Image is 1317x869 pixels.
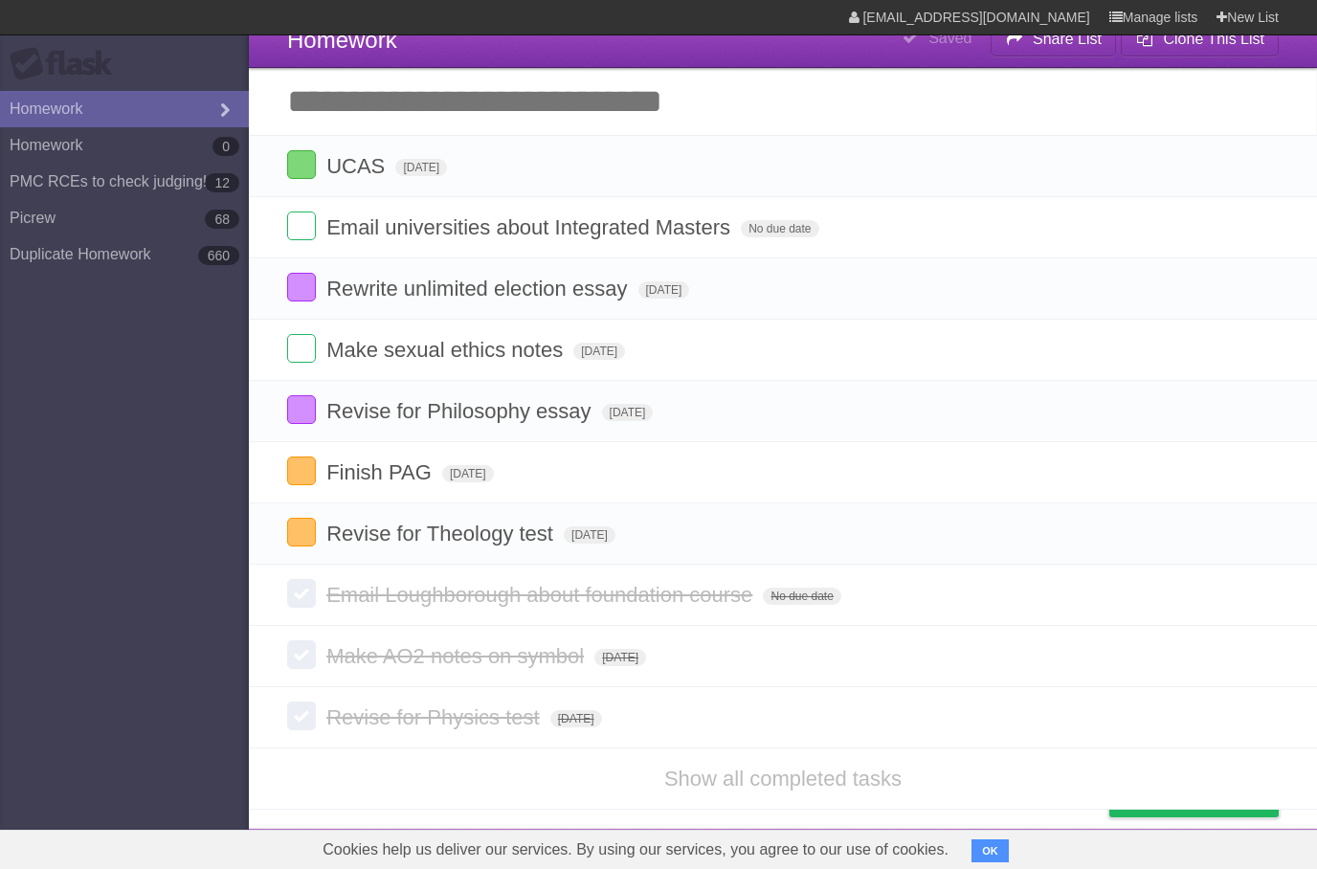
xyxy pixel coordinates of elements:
button: Clone This List [1121,22,1279,56]
b: Saved [928,30,971,46]
span: [DATE] [573,343,625,360]
span: Buy me a coffee [1150,783,1269,816]
label: Done [287,334,316,363]
label: Done [287,457,316,485]
div: Flask [10,47,124,81]
span: [DATE] [602,404,654,421]
b: Share List [1033,31,1102,47]
b: 68 [205,210,239,229]
span: Revise for Theology test [326,522,558,546]
span: UCAS [326,154,390,178]
span: Make sexual ethics notes [326,338,568,362]
span: Revise for Physics test [326,705,545,729]
button: OK [971,839,1009,862]
button: Share List [991,22,1117,56]
span: [DATE] [442,465,494,482]
span: No due date [741,220,818,237]
span: Finish PAG [326,460,436,484]
label: Done [287,518,316,546]
span: No due date [763,588,840,605]
span: Email universities about Integrated Masters [326,215,735,239]
span: Homework [287,27,397,53]
label: Done [287,150,316,179]
span: Cookies help us deliver our services. By using our services, you agree to our use of cookies. [303,831,968,869]
label: Done [287,579,316,608]
span: Revise for Philosophy essay [326,399,595,423]
label: Done [287,395,316,424]
b: 12 [205,173,239,192]
b: Clone This List [1163,31,1264,47]
label: Done [287,702,316,730]
label: Done [287,640,316,669]
span: [DATE] [395,159,447,176]
b: 660 [198,246,239,265]
b: 0 [212,137,239,156]
span: [DATE] [638,281,690,299]
span: Email Loughborough about foundation course [326,583,757,607]
label: Done [287,212,316,240]
span: [DATE] [564,526,615,544]
label: Done [287,273,316,301]
span: Make AO2 notes on symbol [326,644,589,668]
span: [DATE] [594,649,646,666]
span: [DATE] [550,710,602,727]
a: Show all completed tasks [664,767,902,791]
span: Rewrite unlimited election essay [326,277,632,301]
